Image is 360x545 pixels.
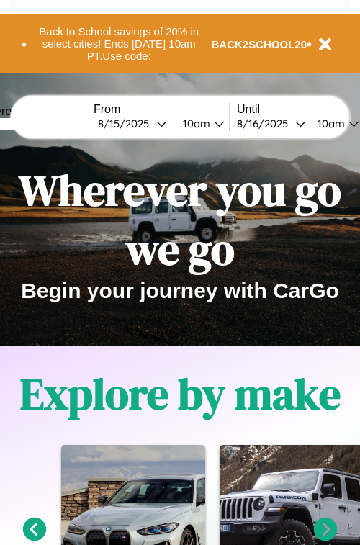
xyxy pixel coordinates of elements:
div: 8 / 16 / 2025 [237,117,295,130]
h1: Explore by make [20,364,341,423]
div: 10am [310,117,348,130]
button: Back to School savings of 20% in select cities! Ends [DATE] 10am PT.Use code: [27,22,212,66]
div: 8 / 15 / 2025 [98,117,156,130]
button: 8/15/2025 [94,116,171,131]
button: 10am [171,116,229,131]
b: BACK2SCHOOL20 [212,38,307,50]
label: From [94,103,229,116]
div: 10am [176,117,214,130]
